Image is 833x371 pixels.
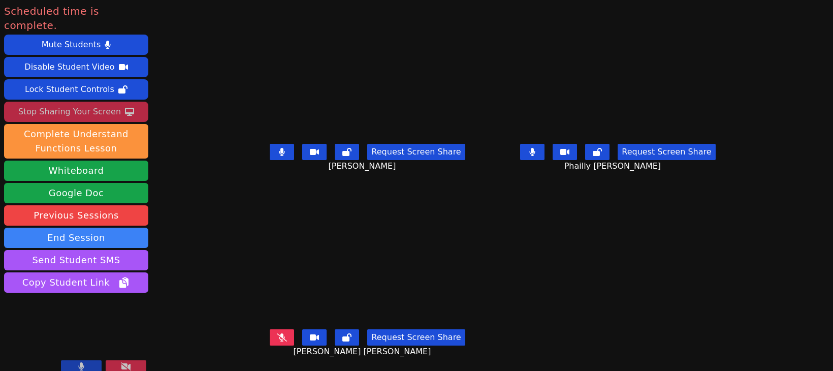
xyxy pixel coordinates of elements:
button: Complete Understand Functions Lesson [4,124,148,159]
button: Request Screen Share [618,144,715,160]
div: Disable Student Video [24,59,114,75]
span: Copy Student Link [22,275,130,290]
span: Scheduled time is complete. [4,4,148,33]
button: Copy Student Link [4,272,148,293]
button: Mute Students [4,35,148,55]
a: Previous Sessions [4,205,148,226]
button: Lock Student Controls [4,79,148,100]
span: Phailly [PERSON_NAME] [564,160,663,172]
a: Google Doc [4,183,148,203]
button: Request Screen Share [367,329,465,346]
button: Request Screen Share [367,144,465,160]
button: End Session [4,228,148,248]
div: Lock Student Controls [25,81,114,98]
button: Whiteboard [4,161,148,181]
span: [PERSON_NAME] [329,160,399,172]
div: Mute Students [42,37,101,53]
button: Stop Sharing Your Screen [4,102,148,122]
div: Stop Sharing Your Screen [18,104,121,120]
button: Disable Student Video [4,57,148,77]
span: [PERSON_NAME] [PERSON_NAME] [294,346,434,358]
button: Send Student SMS [4,250,148,270]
